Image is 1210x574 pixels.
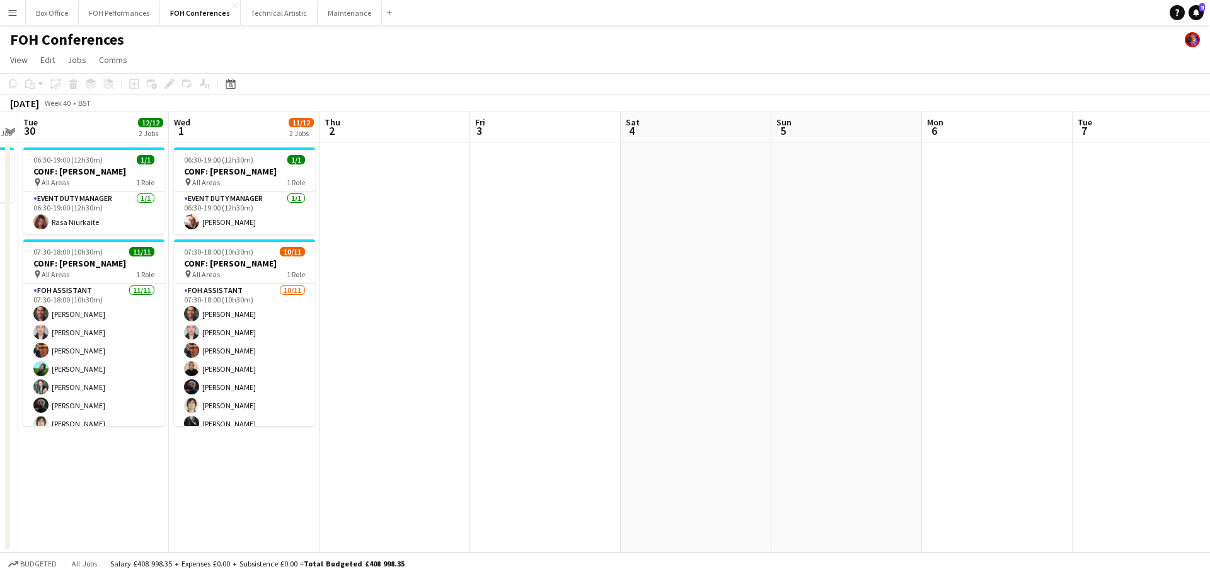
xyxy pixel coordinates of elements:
[1185,32,1200,47] app-user-avatar: Frazer Mclean
[69,559,100,568] span: All jobs
[99,54,127,66] span: Comms
[94,52,132,68] a: Comms
[174,192,315,234] app-card-role: Event Duty Manager1/106:30-19:00 (12h30m)[PERSON_NAME]
[624,123,640,138] span: 4
[23,117,38,128] span: Tue
[927,117,943,128] span: Mon
[10,97,39,110] div: [DATE]
[184,155,253,164] span: 06:30-19:00 (12h30m)
[775,123,792,138] span: 5
[23,166,164,177] h3: CONF: [PERSON_NAME]
[129,247,154,256] span: 11/11
[1189,5,1204,20] a: 9
[136,178,154,187] span: 1 Role
[1199,3,1205,11] span: 9
[26,1,79,25] button: Box Office
[287,178,305,187] span: 1 Role
[174,147,315,234] app-job-card: 06:30-19:00 (12h30m)1/1CONF: [PERSON_NAME] All Areas1 RoleEvent Duty Manager1/106:30-19:00 (12h30...
[42,270,69,279] span: All Areas
[174,239,315,426] app-job-card: 07:30-18:00 (10h30m)10/11CONF: [PERSON_NAME] All Areas1 RoleFOH Assistant10/1107:30-18:00 (10h30m...
[78,98,91,108] div: BST
[925,123,943,138] span: 6
[184,247,253,256] span: 07:30-18:00 (10h30m)
[473,123,485,138] span: 3
[6,557,59,571] button: Budgeted
[20,560,57,568] span: Budgeted
[139,129,163,138] div: 2 Jobs
[23,284,164,509] app-card-role: FOH Assistant11/1107:30-18:00 (10h30m)[PERSON_NAME][PERSON_NAME][PERSON_NAME][PERSON_NAME][PERSON...
[40,54,55,66] span: Edit
[1078,117,1092,128] span: Tue
[137,155,154,164] span: 1/1
[174,117,190,128] span: Wed
[475,117,485,128] span: Fri
[136,270,154,279] span: 1 Role
[160,1,241,25] button: FOH Conferences
[304,559,405,568] span: Total Budgeted £408 998.35
[23,192,164,234] app-card-role: Event Duty Manager1/106:30-19:00 (12h30m)Rasa Niurkaite
[174,166,315,177] h3: CONF: [PERSON_NAME]
[1076,123,1092,138] span: 7
[192,270,220,279] span: All Areas
[172,123,190,138] span: 1
[23,147,164,234] app-job-card: 06:30-19:00 (12h30m)1/1CONF: [PERSON_NAME] All Areas1 RoleEvent Duty Manager1/106:30-19:00 (12h30...
[241,1,318,25] button: Technical Artistic
[23,258,164,269] h3: CONF: [PERSON_NAME]
[287,270,305,279] span: 1 Role
[5,52,33,68] a: View
[776,117,792,128] span: Sun
[79,1,160,25] button: FOH Performances
[42,178,69,187] span: All Areas
[35,52,60,68] a: Edit
[10,54,28,66] span: View
[323,123,340,138] span: 2
[289,118,314,127] span: 11/12
[62,52,91,68] a: Jobs
[21,123,38,138] span: 30
[138,118,163,127] span: 12/12
[626,117,640,128] span: Sat
[287,155,305,164] span: 1/1
[280,247,305,256] span: 10/11
[42,98,73,108] span: Week 40
[33,247,103,256] span: 07:30-18:00 (10h30m)
[192,178,220,187] span: All Areas
[325,117,340,128] span: Thu
[110,559,405,568] div: Salary £408 998.35 + Expenses £0.00 + Subsistence £0.00 =
[318,1,382,25] button: Maintenance
[33,155,103,164] span: 06:30-19:00 (12h30m)
[174,258,315,269] h3: CONF: [PERSON_NAME]
[289,129,313,138] div: 2 Jobs
[174,284,315,509] app-card-role: FOH Assistant10/1107:30-18:00 (10h30m)[PERSON_NAME][PERSON_NAME][PERSON_NAME][PERSON_NAME][PERSON...
[67,54,86,66] span: Jobs
[10,30,124,49] h1: FOH Conferences
[23,239,164,426] app-job-card: 07:30-18:00 (10h30m)11/11CONF: [PERSON_NAME] All Areas1 RoleFOH Assistant11/1107:30-18:00 (10h30m...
